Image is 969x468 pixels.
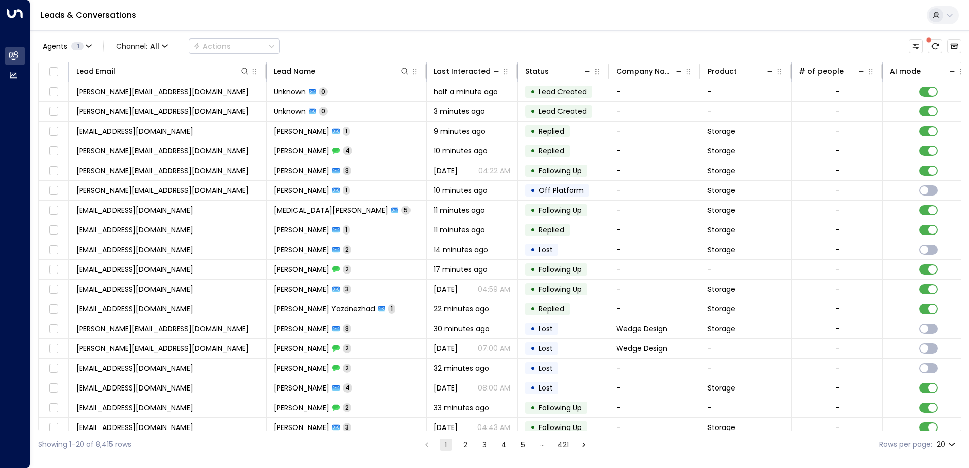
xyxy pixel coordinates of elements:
span: Channel: [112,39,172,53]
div: - [835,166,839,176]
div: # of people [799,65,866,77]
span: Storage [707,205,735,215]
span: Lead Created [539,87,587,97]
div: Lead Email [76,65,115,77]
span: Off Platform [539,185,584,196]
nav: pagination navigation [420,438,590,451]
span: Unknown [274,87,306,97]
div: • [530,123,535,140]
span: Emma Squires [274,225,329,235]
p: 08:00 AM [478,383,510,393]
span: 1 [343,127,350,135]
span: 0 [319,87,328,96]
td: - [700,102,792,121]
td: - [700,260,792,279]
span: Lost [539,245,553,255]
span: jacqueline.riley1@btinternet.com [76,106,249,116]
span: Following Up [539,205,582,215]
span: Jason Hier [274,146,329,156]
span: 2 [343,265,351,274]
div: Company Name [616,65,684,77]
span: Kirstie Rodgers [274,383,329,393]
div: • [530,142,535,160]
span: Toggle select row [47,224,60,237]
td: - [609,161,700,180]
span: Aug 17, 2025 [434,284,458,294]
div: - [835,422,839,433]
div: Button group with a nested menu [189,38,280,54]
div: - [835,146,839,156]
span: All [150,42,159,50]
span: Replied [539,304,564,314]
span: 14 minutes ago [434,245,488,255]
span: Lost [539,383,553,393]
div: Lead Name [274,65,315,77]
span: andy.zhang@wedge-design.com [76,324,249,334]
span: Following Up [539,264,582,275]
span: Toggle select row [47,421,60,434]
span: Toggle select row [47,283,60,296]
span: Storage [707,245,735,255]
div: - [835,284,839,294]
span: Storage [707,166,735,176]
label: Rows per page: [879,439,933,450]
span: 30 minutes ago [434,324,490,334]
span: Andy Zhang [274,324,329,334]
span: andy.zhang@wedge-design.com [76,343,249,354]
span: Storage [707,225,735,235]
div: • [530,182,535,199]
span: 10 minutes ago [434,146,488,156]
span: Lost [539,343,553,354]
div: - [835,403,839,413]
div: - [835,324,839,334]
span: jason.hier@roelto.com [76,146,249,156]
div: Last Interacted [434,65,491,77]
span: Angela Dawson [274,403,329,413]
span: 17 minutes ago [434,264,488,275]
div: - [835,264,839,275]
span: Aug 09, 2025 [434,383,458,393]
span: Toggle select row [47,184,60,197]
td: - [609,378,700,398]
div: Status [525,65,592,77]
td: - [609,102,700,121]
div: • [530,202,535,219]
span: 3 minutes ago [434,106,485,116]
span: Toggle select row [47,362,60,375]
span: Following Up [539,422,582,433]
span: Toggle select all [47,66,60,79]
span: Toggle select row [47,145,60,158]
span: Toggle select row [47,342,60,355]
span: angeladawson186@gmail.com [76,422,193,433]
p: 07:00 AM [478,343,510,354]
span: 32 minutes ago [434,363,489,373]
span: Toggle select row [47,125,60,138]
span: Unknown [274,106,306,116]
div: • [530,103,535,120]
span: Storage [707,422,735,433]
button: Archived Leads [947,39,961,53]
div: - [835,87,839,97]
div: • [530,320,535,337]
td: - [609,220,700,240]
td: - [700,82,792,101]
button: Go to next page [578,439,590,451]
span: There are new threads available. Refresh the grid to view the latest updates. [928,39,942,53]
div: Status [525,65,549,77]
button: Agents1 [38,39,95,53]
span: 10 minutes ago [434,185,488,196]
a: Leads & Conversations [41,9,136,21]
div: - [835,126,839,136]
span: Storage [707,126,735,136]
span: 3 [343,324,351,333]
span: Replied [539,225,564,235]
span: Replied [539,146,564,156]
td: - [609,141,700,161]
span: 2 [343,403,351,412]
span: 1 [343,186,350,194]
span: 1 [343,225,350,234]
div: • [530,281,535,298]
span: Toggle select row [47,382,60,395]
div: - [835,383,839,393]
td: - [609,122,700,141]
